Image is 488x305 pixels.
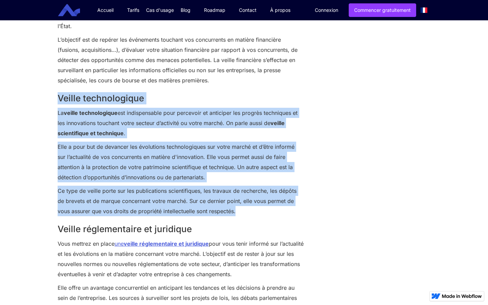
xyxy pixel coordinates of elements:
[58,120,285,137] strong: veille scientifique et technique
[115,240,209,247] a: uneveille réglementaire et juridique
[442,294,482,298] img: Made in Webflow
[58,223,304,235] h2: Veille réglementaire et juridique
[58,142,304,182] p: Elle a pour but de devancer les évolutions technologiques sur votre marché et d’être informé sur ...
[58,35,304,85] p: L’objectif est de repérer les événements touchant vos concurrents en matière financière (fusions,...
[63,4,85,17] a: home
[310,4,343,17] a: Connexion
[124,240,209,247] strong: veille réglementaire et juridique
[64,109,118,116] strong: veille technologique
[146,7,174,14] div: Cas d'usage
[58,239,304,279] p: Vous mettrez en place pour vous tenir informé sur l’actualité et les évolutions en la matière con...
[58,186,304,216] p: Ce type de veille porte sur les publications scientifiques, les travaux de recherche, les dépôts ...
[58,108,304,138] p: La est indispensable pour percevoir et anticiper les progrès techniques et les innovations toucha...
[349,3,416,17] a: Commencer gratuitement
[58,92,304,104] h2: Veille technologique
